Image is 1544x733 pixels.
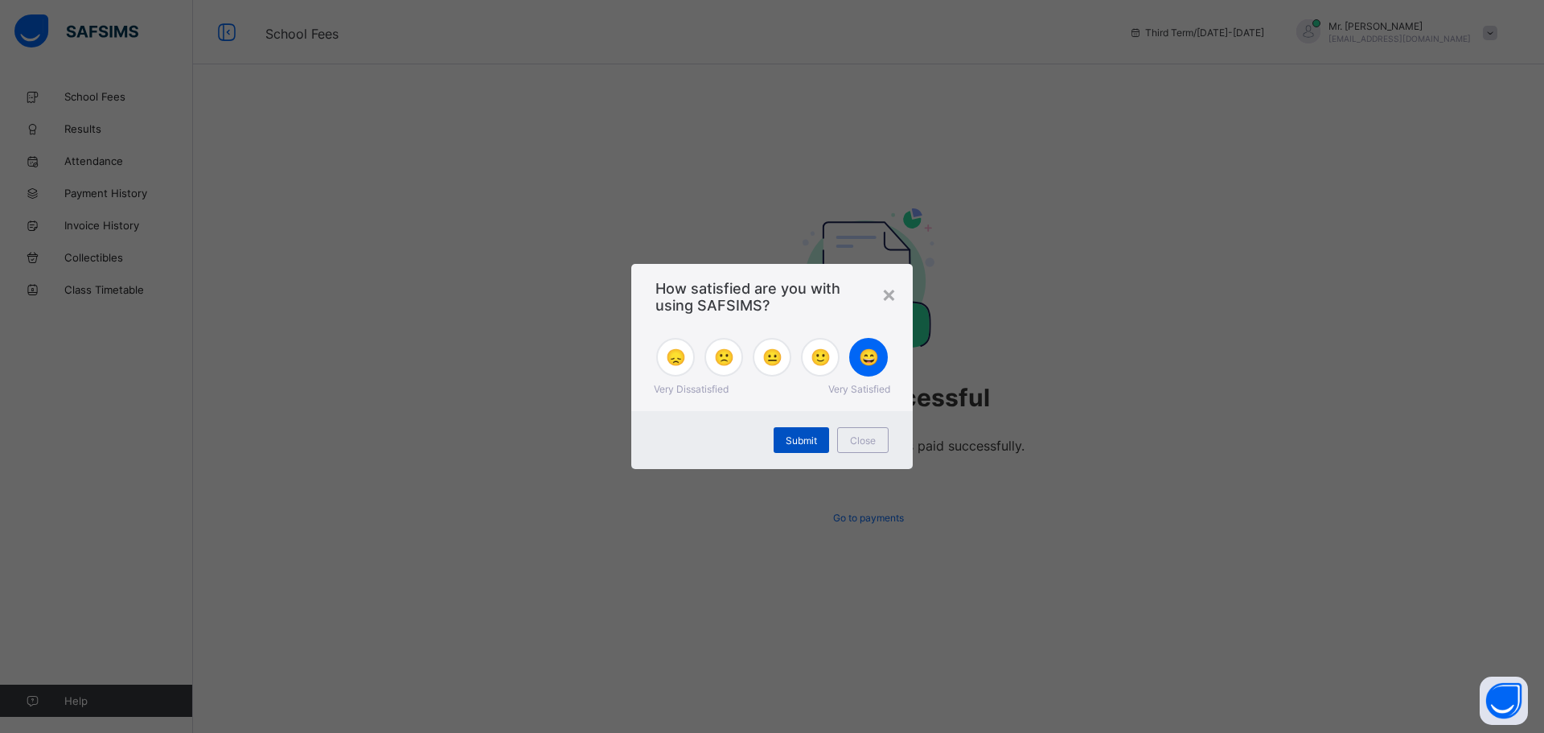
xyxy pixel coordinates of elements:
[762,348,782,367] span: 😐
[655,280,889,314] span: How satisfied are you with using SAFSIMS?
[811,348,831,367] span: 🙂
[714,348,734,367] span: 🙁
[881,280,897,307] div: ×
[666,348,686,367] span: 😞
[1480,677,1528,725] button: Open asap
[654,383,729,395] span: Very Dissatisfied
[859,348,879,367] span: 😄
[828,383,890,395] span: Very Satisfied
[786,434,817,447] span: Submit
[850,434,876,447] span: Close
